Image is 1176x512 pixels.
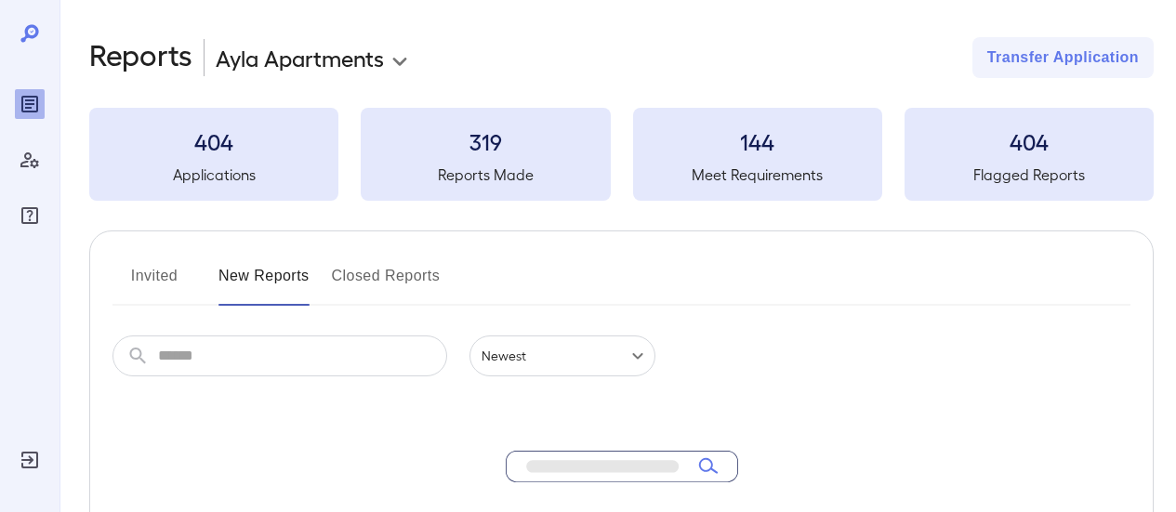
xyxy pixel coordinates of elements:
h3: 144 [633,126,882,156]
h5: Reports Made [361,164,610,186]
button: New Reports [218,261,310,306]
button: Closed Reports [332,261,441,306]
h3: 319 [361,126,610,156]
h5: Meet Requirements [633,164,882,186]
h5: Applications [89,164,338,186]
h2: Reports [89,37,192,78]
div: Log Out [15,445,45,475]
h3: 404 [89,126,338,156]
div: FAQ [15,201,45,230]
p: Ayla Apartments [216,43,384,72]
div: Reports [15,89,45,119]
button: Transfer Application [972,37,1154,78]
summary: 404Applications319Reports Made144Meet Requirements404Flagged Reports [89,108,1154,201]
button: Invited [112,261,196,306]
h3: 404 [905,126,1154,156]
div: Newest [469,335,655,376]
h5: Flagged Reports [905,164,1154,186]
div: Manage Users [15,145,45,175]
